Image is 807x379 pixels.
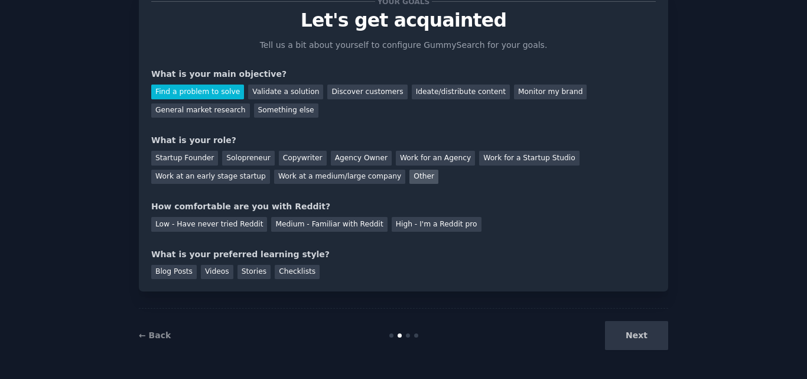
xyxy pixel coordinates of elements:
div: Something else [254,103,318,118]
div: Startup Founder [151,151,218,166]
div: What is your main objective? [151,68,656,80]
div: Low - Have never tried Reddit [151,217,267,232]
div: Checklists [275,265,320,280]
div: Monitor my brand [514,85,587,99]
div: Ideate/distribute content [412,85,510,99]
div: Work at a medium/large company [274,170,405,184]
a: ← Back [139,331,171,340]
div: Videos [201,265,233,280]
div: Stories [237,265,271,280]
p: Tell us a bit about yourself to configure GummySearch for your goals. [255,39,552,51]
div: What is your role? [151,134,656,147]
div: Copywriter [279,151,327,166]
div: Work at an early stage startup [151,170,270,184]
div: Work for a Startup Studio [479,151,579,166]
div: Find a problem to solve [151,85,244,99]
div: Work for an Agency [396,151,475,166]
div: Other [409,170,438,184]
p: Let's get acquainted [151,10,656,31]
div: High - I'm a Reddit pro [392,217,481,232]
div: Solopreneur [222,151,274,166]
div: Blog Posts [151,265,197,280]
div: Medium - Familiar with Reddit [271,217,387,232]
div: Validate a solution [248,85,323,99]
div: How comfortable are you with Reddit? [151,200,656,213]
div: Agency Owner [331,151,392,166]
div: What is your preferred learning style? [151,248,656,261]
div: Discover customers [327,85,407,99]
div: General market research [151,103,250,118]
